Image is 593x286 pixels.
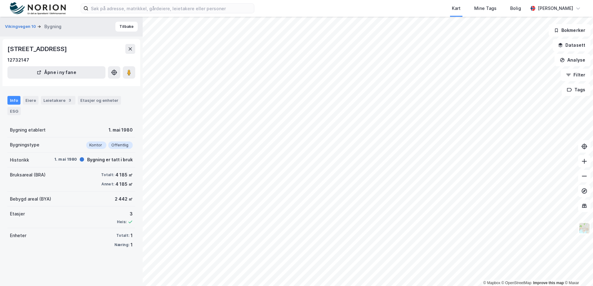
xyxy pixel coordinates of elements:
div: Enheter [10,232,26,239]
button: Filter [561,69,591,81]
div: Bolig [510,5,521,12]
div: Annet: [101,182,114,187]
div: [STREET_ADDRESS] [7,44,68,54]
div: 1. mai 1980 [52,157,77,162]
button: Tags [562,84,591,96]
div: 1 [131,232,133,239]
iframe: Chat Widget [562,256,593,286]
div: Heis: [117,219,127,224]
div: Bygningstype [10,141,39,149]
div: 12732147 [7,56,29,64]
input: Søk på adresse, matrikkel, gårdeiere, leietakere eller personer [88,4,254,13]
div: 3 [67,97,73,103]
div: Bygning [44,23,61,30]
div: [PERSON_NAME] [538,5,573,12]
div: 3 [117,210,133,218]
div: 1. mai 1980 [109,126,133,134]
div: 4 185 ㎡ [115,180,133,188]
div: Historikk [10,156,29,164]
a: Improve this map [533,281,564,285]
a: Mapbox [483,281,500,285]
button: Åpne i ny fane [7,66,105,79]
div: Kart [452,5,461,12]
a: OpenStreetMap [502,281,532,285]
button: Bokmerker [549,24,591,37]
div: Mine Tags [474,5,497,12]
div: Etasjer og enheter [80,97,118,103]
div: Bebygd areal (BYA) [10,195,51,203]
div: Leietakere [41,96,75,105]
img: norion-logo.80e7a08dc31c2e691866.png [10,2,66,15]
div: 4 185 ㎡ [115,171,133,179]
div: Bygning etablert [10,126,46,134]
button: Vikingvegen 10 [5,24,37,30]
div: Bygning er tatt i bruk [87,156,133,163]
div: 2 442 ㎡ [115,195,133,203]
div: Næring: [114,242,129,247]
div: Bruksareal (BRA) [10,171,46,179]
div: Totalt: [101,172,114,177]
div: Totalt: [116,233,129,238]
div: 1 [131,241,133,249]
div: ESG [7,107,21,115]
div: Etasjer [10,210,25,218]
div: Kontrollprogram for chat [562,256,593,286]
button: Datasett [553,39,591,51]
button: Analyse [555,54,591,66]
div: Info [7,96,20,105]
div: Eiere [23,96,38,105]
button: Tilbake [115,22,138,32]
img: Z [578,222,590,234]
